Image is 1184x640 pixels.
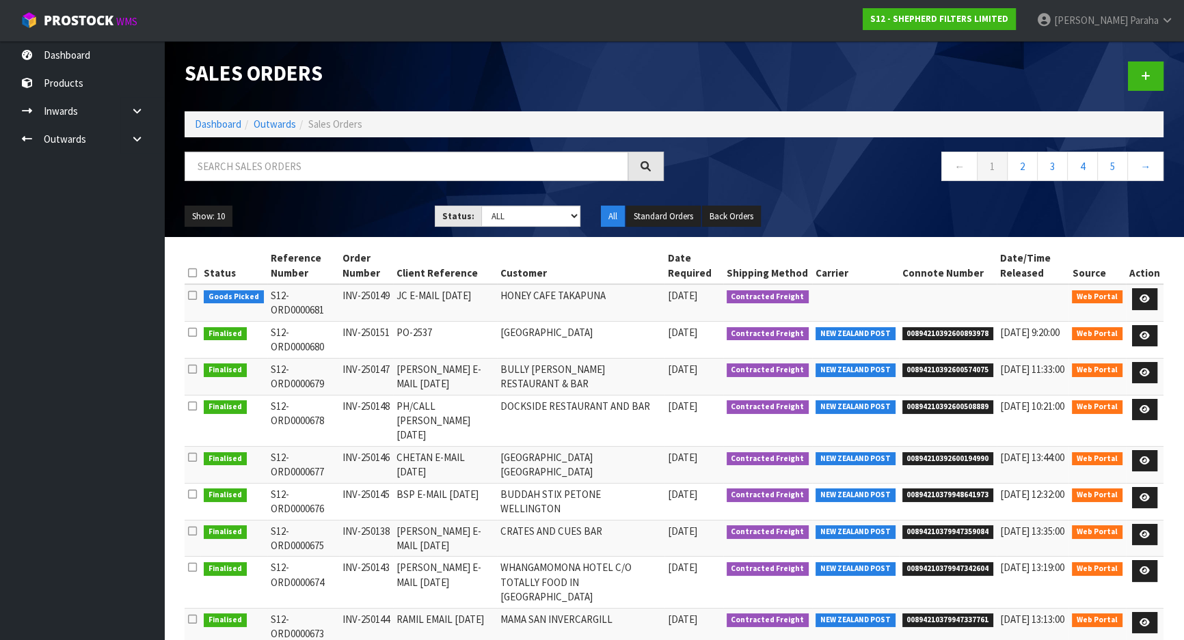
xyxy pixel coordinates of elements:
span: 00894210392600508889 [902,400,994,414]
strong: Status: [442,210,474,222]
th: Carrier [812,247,899,284]
a: Dashboard [195,117,241,130]
a: → [1127,152,1163,181]
span: NEW ZEALAND POST [816,613,896,627]
span: Contracted Freight [727,562,809,576]
span: Web Portal [1072,452,1122,466]
span: Contracted Freight [727,452,809,466]
td: CHETAN E-MAIL [DATE] [393,446,497,483]
span: [PERSON_NAME] [1054,14,1128,27]
td: S12-ORD0000675 [267,520,339,557]
a: 5 [1097,152,1128,181]
span: Sales Orders [308,117,362,130]
a: 3 [1037,152,1068,181]
a: 4 [1067,152,1098,181]
span: Web Portal [1072,327,1122,341]
span: Web Portal [1072,290,1122,304]
span: Web Portal [1072,613,1122,627]
span: [DATE] [668,289,697,302]
span: NEW ZEALAND POST [816,327,896,341]
button: Back Orders [702,206,761,227]
td: S12-ORD0000674 [267,557,339,608]
span: [DATE] [668,561,697,574]
th: Customer [497,247,664,284]
a: Outwards [254,117,296,130]
td: PO-2537 [393,321,497,358]
span: Contracted Freight [727,400,809,414]
th: Reference Number [267,247,339,284]
td: INV-250143 [339,557,393,608]
span: 00894210392600194990 [902,452,994,466]
span: Contracted Freight [727,488,809,502]
span: Finalised [204,363,247,377]
td: PH/CALL [PERSON_NAME] [DATE] [393,395,497,446]
td: [PERSON_NAME] E-MAIL [DATE] [393,520,497,557]
span: Web Portal [1072,363,1122,377]
span: [DATE] [668,488,697,501]
span: Finalised [204,452,247,466]
strong: S12 - SHEPHERD FILTERS LIMITED [870,13,1008,25]
span: 00894210379947359084 [902,525,994,539]
td: BUDDAH STIX PETONE WELLINGTON [497,483,664,520]
span: Goods Picked [204,290,264,304]
span: 00894210379947342604 [902,562,994,576]
span: [DATE] [668,363,697,376]
th: Shipping Method [723,247,813,284]
button: Show: 10 [185,206,232,227]
span: Finalised [204,488,247,502]
td: S12-ORD0000679 [267,358,339,395]
td: INV-250138 [339,520,393,557]
button: All [601,206,625,227]
span: [DATE] [668,400,697,413]
img: cube-alt.png [21,12,38,29]
span: Finalised [204,327,247,341]
span: Finalised [204,562,247,576]
span: [DATE] [668,525,697,538]
td: S12-ORD0000678 [267,395,339,446]
span: [DATE] 11:33:00 [1000,363,1064,376]
td: [GEOGRAPHIC_DATA] [GEOGRAPHIC_DATA] [497,446,664,483]
td: DOCKSIDE RESTAURANT AND BAR [497,395,664,446]
span: Contracted Freight [727,290,809,304]
th: Source [1068,247,1126,284]
input: Search sales orders [185,152,628,181]
span: 00894210379947337761 [902,613,994,627]
td: [GEOGRAPHIC_DATA] [497,321,664,358]
span: [DATE] 13:35:00 [1000,525,1064,538]
h1: Sales Orders [185,61,664,85]
th: Action [1126,247,1163,284]
td: [PERSON_NAME] E-MAIL [DATE] [393,557,497,608]
span: [DATE] [668,451,697,464]
span: Contracted Freight [727,613,809,627]
nav: Page navigation [684,152,1163,185]
span: Web Portal [1072,525,1122,539]
td: JC E-MAIL [DATE] [393,284,497,321]
span: NEW ZEALAND POST [816,525,896,539]
td: HONEY CAFE TAKAPUNA [497,284,664,321]
span: [DATE] [668,613,697,626]
th: Date Required [664,247,723,284]
span: Web Portal [1072,562,1122,576]
a: 2 [1007,152,1038,181]
span: [DATE] 10:21:00 [1000,400,1064,413]
td: INV-250149 [339,284,393,321]
td: BSP E-MAIL [DATE] [393,483,497,520]
span: [DATE] 13:19:00 [1000,561,1064,574]
span: Finalised [204,613,247,627]
td: INV-250147 [339,358,393,395]
td: INV-250146 [339,446,393,483]
td: WHANGAMOMONA HOTEL C/O TOTALLY FOOD IN [GEOGRAPHIC_DATA] [497,557,664,608]
a: S12 - SHEPHERD FILTERS LIMITED [863,8,1016,30]
td: CRATES AND CUES BAR [497,520,664,557]
span: 00894210392600893978 [902,327,994,341]
span: 00894210392600574075 [902,363,994,377]
span: Finalised [204,400,247,414]
th: Date/Time Released [997,247,1068,284]
span: NEW ZEALAND POST [816,363,896,377]
span: [DATE] [668,326,697,339]
span: 00894210379948641973 [902,488,994,502]
th: Connote Number [899,247,997,284]
a: 1 [977,152,1008,181]
span: [DATE] 13:44:00 [1000,451,1064,464]
span: Web Portal [1072,400,1122,414]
